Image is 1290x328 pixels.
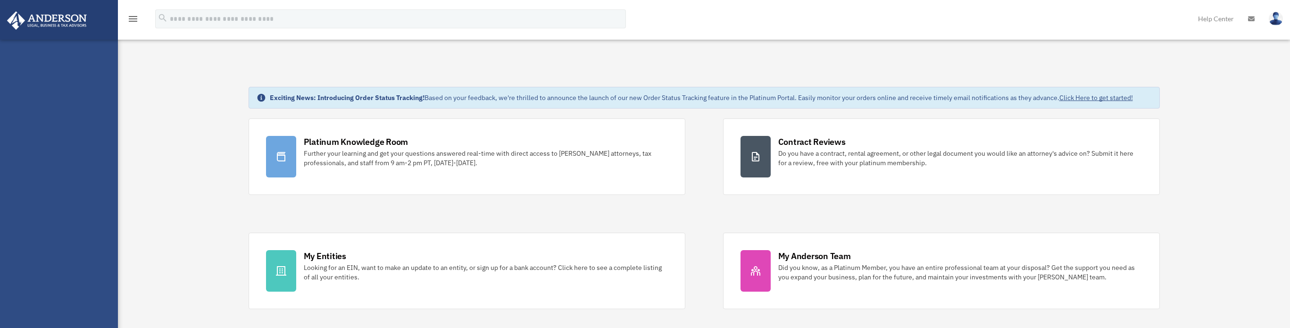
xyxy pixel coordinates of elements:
img: User Pic [1269,12,1283,25]
div: Based on your feedback, we're thrilled to announce the launch of our new Order Status Tracking fe... [270,93,1133,102]
div: Did you know, as a Platinum Member, you have an entire professional team at your disposal? Get th... [778,263,1142,282]
div: My Entities [304,250,346,262]
div: Do you have a contract, rental agreement, or other legal document you would like an attorney's ad... [778,149,1142,168]
a: Platinum Knowledge Room Further your learning and get your questions answered real-time with dire... [249,118,685,195]
div: Looking for an EIN, want to make an update to an entity, or sign up for a bank account? Click her... [304,263,668,282]
div: Contract Reviews [778,136,846,148]
div: Further your learning and get your questions answered real-time with direct access to [PERSON_NAM... [304,149,668,168]
div: Platinum Knowledge Room [304,136,408,148]
i: menu [127,13,139,25]
img: Anderson Advisors Platinum Portal [4,11,90,30]
strong: Exciting News: Introducing Order Status Tracking! [270,93,424,102]
a: menu [127,17,139,25]
a: My Entities Looking for an EIN, want to make an update to an entity, or sign up for a bank accoun... [249,233,685,309]
a: Click Here to get started! [1059,93,1133,102]
a: My Anderson Team Did you know, as a Platinum Member, you have an entire professional team at your... [723,233,1160,309]
i: search [158,13,168,23]
a: Contract Reviews Do you have a contract, rental agreement, or other legal document you would like... [723,118,1160,195]
div: My Anderson Team [778,250,851,262]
